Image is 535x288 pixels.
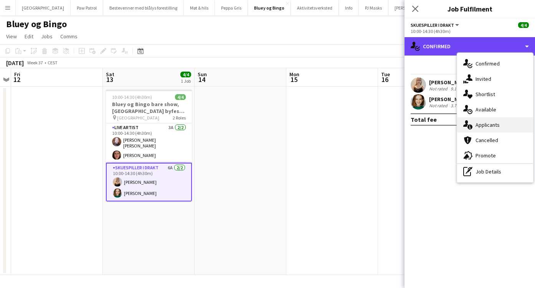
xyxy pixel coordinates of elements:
[14,71,20,78] span: Fri
[173,115,186,121] span: 2 Roles
[449,86,464,92] div: 9.1km
[289,71,299,78] span: Mon
[180,72,191,77] span: 4/4
[25,33,33,40] span: Edit
[411,22,460,28] button: Skuespiller i drakt
[457,102,533,117] div: Available
[359,0,388,15] button: PJ Masks
[198,71,207,78] span: Sun
[106,101,192,115] h3: Bluey og Bingo bare show, [GEOGRAPHIC_DATA] byfest, 13. september
[60,33,78,40] span: Comms
[6,18,67,30] h1: Bluey og Bingo
[57,31,81,41] a: Comms
[457,133,533,148] div: Cancelled
[184,0,215,15] button: Møt & hils
[288,75,299,84] span: 15
[112,94,152,100] span: 10:00-14:30 (4h30m)
[411,116,437,123] div: Total fee
[38,31,56,41] a: Jobs
[405,4,535,14] h3: Job Fulfilment
[103,0,184,15] button: Bestevenner med blålys forestilling
[339,0,359,15] button: Info
[518,22,529,28] span: 4/4
[106,71,114,78] span: Sat
[48,60,58,65] div: CEST
[457,148,533,163] div: Promote
[175,94,186,100] span: 4/4
[6,59,24,67] div: [DATE]
[71,0,103,15] button: Paw Patrol
[380,75,390,84] span: 16
[106,90,192,201] app-job-card: 10:00-14:30 (4h30m)4/4Bluey og Bingo bare show, [GEOGRAPHIC_DATA] byfest, 13. september [GEOGRAPH...
[25,60,45,65] span: Week 37
[13,75,20,84] span: 12
[196,75,207,84] span: 14
[248,0,291,15] button: Bluey og Bingo
[411,28,529,34] div: 10:00-14:30 (4h30m)
[16,0,71,15] button: [GEOGRAPHIC_DATA]
[457,164,533,179] div: Job Details
[181,78,191,84] div: 1 Job
[457,56,533,71] div: Confirmed
[41,33,53,40] span: Jobs
[117,115,159,121] span: [GEOGRAPHIC_DATA]
[106,123,192,163] app-card-role: Live artist3A2/210:00-14:30 (4h30m)[PERSON_NAME] [PERSON_NAME][PERSON_NAME]
[429,96,470,103] div: [PERSON_NAME]
[457,117,533,133] div: Applicants
[3,31,20,41] a: View
[429,86,449,92] div: Not rated
[429,79,470,86] div: [PERSON_NAME]
[457,71,533,87] div: Invited
[381,71,390,78] span: Tue
[215,0,248,15] button: Peppa Gris
[411,22,454,28] span: Skuespiller i drakt
[449,103,464,108] div: 3.7km
[21,31,36,41] a: Edit
[6,33,17,40] span: View
[291,0,339,15] button: Aktivitetsverksted
[457,87,533,102] div: Shortlist
[405,37,535,56] div: Confirmed
[429,103,449,108] div: Not rated
[105,75,114,84] span: 13
[388,0,434,15] button: [PERSON_NAME]
[106,163,192,201] app-card-role: Skuespiller i drakt6A2/210:00-14:30 (4h30m)[PERSON_NAME][PERSON_NAME]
